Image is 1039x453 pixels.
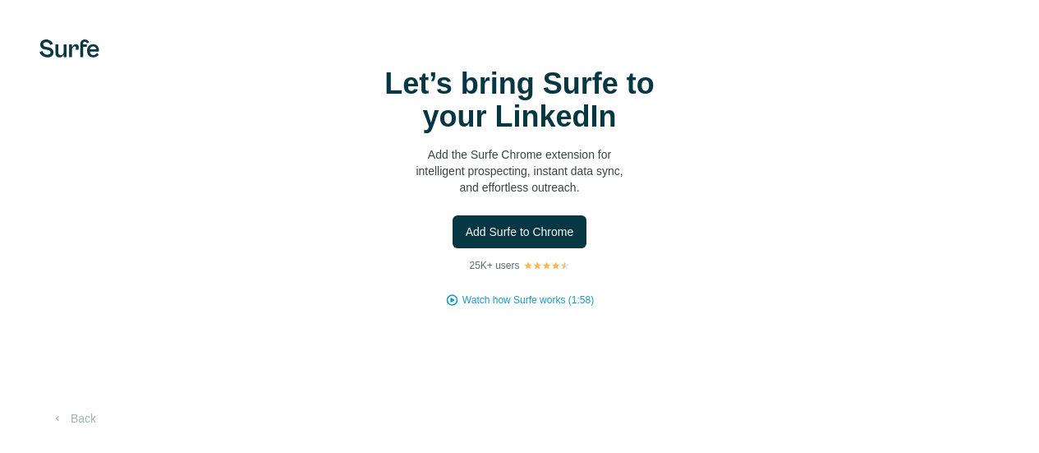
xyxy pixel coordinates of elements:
[453,215,587,248] button: Add Surfe to Chrome
[523,261,570,270] img: Rating Stars
[466,224,574,240] span: Add Surfe to Chrome
[462,293,594,307] button: Watch how Surfe works (1:58)
[356,146,684,196] p: Add the Surfe Chrome extension for intelligent prospecting, instant data sync, and effortless out...
[39,404,108,433] button: Back
[356,67,684,133] h1: Let’s bring Surfe to your LinkedIn
[469,258,519,273] p: 25K+ users
[39,39,99,58] img: Surfe's logo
